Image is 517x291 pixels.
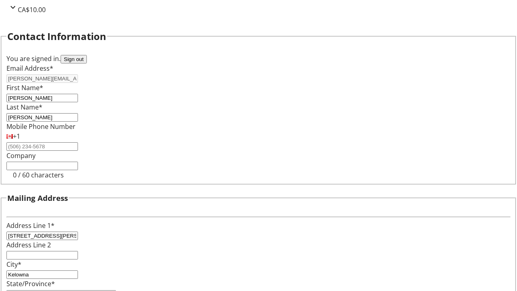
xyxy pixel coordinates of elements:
[6,151,36,160] label: Company
[6,279,55,288] label: State/Province*
[6,260,21,269] label: City*
[7,29,106,44] h2: Contact Information
[6,83,43,92] label: First Name*
[6,103,42,112] label: Last Name*
[13,171,64,179] tr-character-limit: 0 / 60 characters
[6,122,76,131] label: Mobile Phone Number
[7,192,68,204] h3: Mailing Address
[6,64,53,73] label: Email Address*
[18,5,46,14] span: CA$10.00
[61,55,87,63] button: Sign out
[6,221,55,230] label: Address Line 1*
[6,142,78,151] input: (506) 234-5678
[6,240,51,249] label: Address Line 2
[6,232,78,240] input: Address
[6,54,511,63] div: You are signed in.
[6,270,78,279] input: City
